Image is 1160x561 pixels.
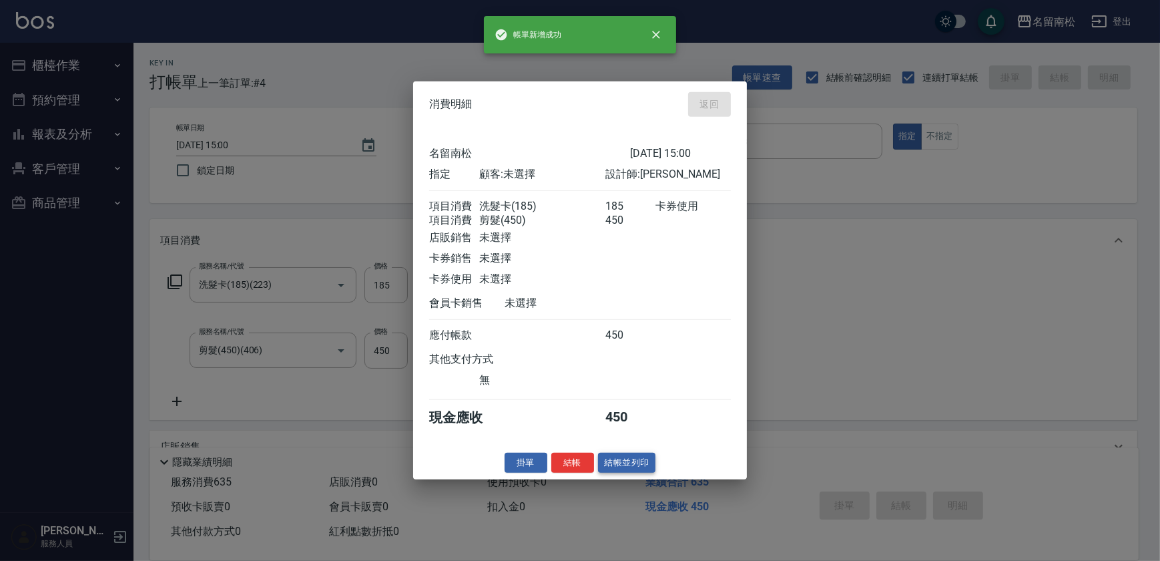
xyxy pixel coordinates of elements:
[429,146,630,160] div: 名留南松
[479,213,605,227] div: 剪髮(450)
[551,452,594,473] button: 結帳
[630,146,731,160] div: [DATE] 15:00
[429,230,479,244] div: 店販銷售
[605,408,655,426] div: 450
[495,28,561,41] span: 帳單新增成功
[479,230,605,244] div: 未選擇
[605,328,655,342] div: 450
[429,199,479,213] div: 項目消費
[479,251,605,265] div: 未選擇
[479,199,605,213] div: 洗髮卡(185)
[429,213,479,227] div: 項目消費
[598,452,656,473] button: 結帳並列印
[605,199,655,213] div: 185
[505,296,630,310] div: 未選擇
[641,20,671,49] button: close
[505,452,547,473] button: 掛單
[429,98,472,111] span: 消費明細
[479,167,605,181] div: 顧客: 未選擇
[655,199,731,213] div: 卡券使用
[429,251,479,265] div: 卡券銷售
[479,272,605,286] div: 未選擇
[429,408,505,426] div: 現金應收
[429,167,479,181] div: 指定
[429,296,505,310] div: 會員卡銷售
[429,352,530,366] div: 其他支付方式
[429,328,479,342] div: 應付帳款
[429,272,479,286] div: 卡券使用
[605,167,731,181] div: 設計師: [PERSON_NAME]
[605,213,655,227] div: 450
[479,373,605,387] div: 無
